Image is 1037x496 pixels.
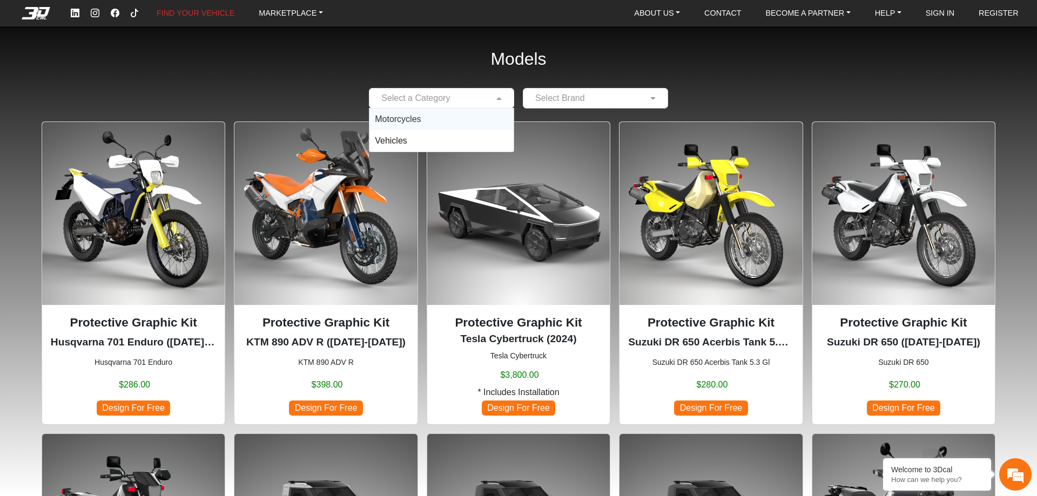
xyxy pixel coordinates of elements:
[289,400,362,415] span: Design For Free
[490,35,546,84] h2: Models
[97,400,170,415] span: Design For Free
[42,121,225,424] div: Husqvarna 701 Enduro
[243,314,408,332] p: Protective Graphic Kit
[482,400,555,415] span: Design For Free
[152,5,239,22] a: FIND YOUR VEHICLE
[500,369,538,382] span: $3,800.00
[51,314,216,332] p: Protective Graphic Kit
[812,122,995,304] img: DR 6501996-2024
[867,400,940,415] span: Design For Free
[477,386,559,399] span: * Includes Installation
[436,314,601,332] p: Protective Graphic Kit
[821,357,986,368] small: Suzuki DR 650
[427,121,610,424] div: Tesla Cybertruck
[619,121,803,424] div: Suzuki DR 650 Acerbis Tank 5.3 Gl
[619,122,802,304] img: DR 650Acerbis Tank 5.3 Gl1996-2024
[119,378,150,391] span: $286.00
[891,475,983,484] p: How can we help you?
[871,5,906,22] a: HELP
[821,314,986,332] p: Protective Graphic Kit
[312,378,343,391] span: $398.00
[375,114,421,124] span: Motorcycles
[821,335,986,350] p: Suzuki DR 650 (1996-2024)
[628,335,793,350] p: Suzuki DR 650 Acerbis Tank 5.3 Gl (1996-2024)
[254,5,327,22] a: MARKETPLACE
[628,357,793,368] small: Suzuki DR 650 Acerbis Tank 5.3 Gl
[369,108,514,152] ng-dropdown-panel: Options List
[674,400,748,415] span: Design For Free
[51,357,216,368] small: Husqvarna 701 Enduro
[243,357,408,368] small: KTM 890 ADV R
[921,5,959,22] a: SIGN IN
[375,136,407,145] span: Vehicles
[234,121,418,424] div: KTM 890 ADV R
[761,5,854,22] a: BECOME A PARTNER
[697,378,728,391] span: $280.00
[628,314,793,332] p: Protective Graphic Kit
[630,5,684,22] a: ABOUT US
[234,122,417,304] img: 890 ADV R null2023-2025
[51,335,216,350] p: Husqvarna 701 Enduro (2016-2024)
[812,121,995,424] div: Suzuki DR 650
[974,5,1023,22] a: REGISTER
[889,378,920,391] span: $270.00
[427,122,610,304] img: Cybertrucknull2024
[42,122,225,304] img: 701 Enduronull2016-2024
[436,331,601,347] p: Tesla Cybertruck (2024)
[700,5,745,22] a: CONTACT
[436,350,601,362] small: Tesla Cybertruck
[243,335,408,350] p: KTM 890 ADV R (2023-2025)
[891,465,983,474] div: Welcome to 3Dcal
